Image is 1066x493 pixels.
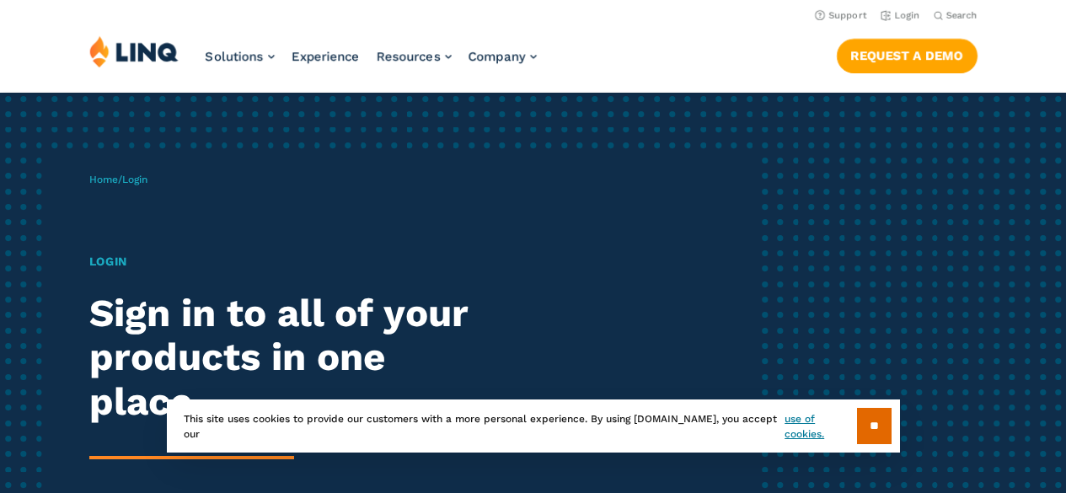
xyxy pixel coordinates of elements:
[946,10,978,21] span: Search
[837,35,978,72] nav: Button Navigation
[206,49,275,64] a: Solutions
[206,49,264,64] span: Solutions
[167,399,900,453] div: This site uses cookies to provide our customers with a more personal experience. By using [DOMAIN...
[89,174,118,185] a: Home
[89,253,500,271] h1: Login
[292,49,360,64] a: Experience
[934,9,978,22] button: Open Search Bar
[89,35,179,67] img: LINQ | K‑12 Software
[89,174,147,185] span: /
[377,49,452,64] a: Resources
[469,49,537,64] a: Company
[881,10,920,21] a: Login
[122,174,147,185] span: Login
[469,49,526,64] span: Company
[377,49,441,64] span: Resources
[206,35,537,91] nav: Primary Navigation
[837,39,978,72] a: Request a Demo
[815,10,867,21] a: Support
[785,411,856,442] a: use of cookies.
[89,292,500,425] h2: Sign in to all of your products in one place.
